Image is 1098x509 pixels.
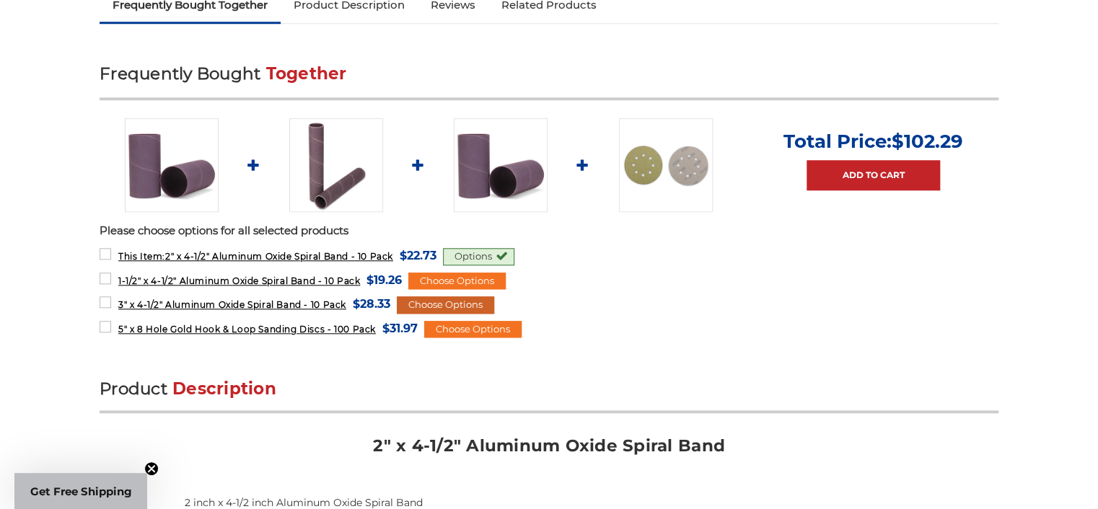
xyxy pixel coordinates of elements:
[353,294,390,314] span: $28.33
[30,484,132,498] span: Get Free Shipping
[118,324,376,335] span: 5" x 8 Hole Gold Hook & Loop Sanding Discs - 100 Pack
[424,321,522,338] div: Choose Options
[172,379,276,399] span: Description
[408,273,506,290] div: Choose Options
[100,63,260,84] span: Frequently Bought
[397,296,494,314] div: Choose Options
[807,160,940,190] a: Add to Cart
[400,246,436,265] span: $22.73
[100,435,998,467] h2: 2" x 4-1/2" Aluminum Oxide Spiral Band
[443,248,514,265] div: Options
[14,473,147,509] div: Get Free ShippingClose teaser
[783,130,963,153] p: Total Price:
[144,461,159,476] button: Close teaser
[118,275,360,286] span: 1-1/2" x 4-1/2" Aluminum Oxide Spiral Band - 10 Pack
[118,251,393,262] span: 2" x 4-1/2" Aluminum Oxide Spiral Band - 10 Pack
[125,118,219,212] img: 2" x 4-1/2" Aluminum Oxide Spiral Bands
[366,270,402,290] span: $19.26
[118,299,346,310] span: 3" x 4-1/2" Aluminum Oxide Spiral Band - 10 Pack
[100,379,167,399] span: Product
[382,319,418,338] span: $31.97
[266,63,347,84] span: Together
[892,130,963,153] span: $102.29
[118,251,165,262] strong: This Item:
[100,223,998,239] p: Please choose options for all selected products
